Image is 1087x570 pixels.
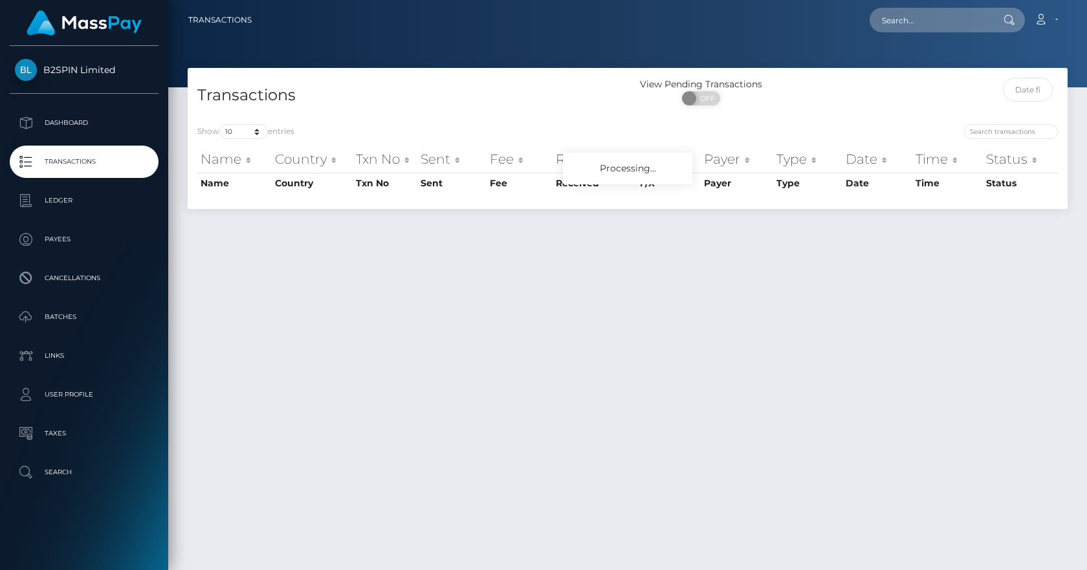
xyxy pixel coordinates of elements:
[10,378,159,411] a: User Profile
[15,307,153,327] p: Batches
[219,124,268,139] select: Showentries
[15,230,153,249] p: Payees
[553,173,637,193] th: Received
[487,146,553,172] th: Fee
[842,146,912,172] th: Date
[15,191,153,210] p: Ledger
[353,146,418,172] th: Txn No
[701,173,773,193] th: Payer
[10,223,159,256] a: Payees
[563,153,692,184] div: Processing...
[983,146,1058,172] th: Status
[964,124,1058,139] input: Search transactions
[417,146,487,172] th: Sent
[197,146,272,172] th: Name
[553,146,637,172] th: Received
[10,340,159,372] a: Links
[27,10,142,36] img: MassPay Logo
[10,64,159,76] span: B2SPIN Limited
[773,146,842,172] th: Type
[870,8,991,32] input: Search...
[628,78,774,91] div: View Pending Transactions
[10,184,159,217] a: Ledger
[15,59,37,81] img: B2SPIN Limited
[15,424,153,443] p: Taxes
[197,84,618,107] h4: Transactions
[15,463,153,482] p: Search
[197,173,272,193] th: Name
[1003,78,1053,102] input: Date filter
[10,262,159,294] a: Cancellations
[272,146,352,172] th: Country
[689,91,721,105] span: OFF
[15,152,153,171] p: Transactions
[272,173,352,193] th: Country
[10,107,159,139] a: Dashboard
[842,173,912,193] th: Date
[773,173,842,193] th: Type
[15,346,153,366] p: Links
[912,146,983,172] th: Time
[487,173,553,193] th: Fee
[10,146,159,178] a: Transactions
[10,301,159,333] a: Batches
[10,456,159,488] a: Search
[637,146,701,172] th: F/X
[353,173,418,193] th: Txn No
[912,173,983,193] th: Time
[15,269,153,288] p: Cancellations
[983,173,1058,193] th: Status
[701,146,773,172] th: Payer
[15,385,153,404] p: User Profile
[417,173,487,193] th: Sent
[197,124,294,139] label: Show entries
[15,113,153,133] p: Dashboard
[10,417,159,450] a: Taxes
[188,6,252,34] a: Transactions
